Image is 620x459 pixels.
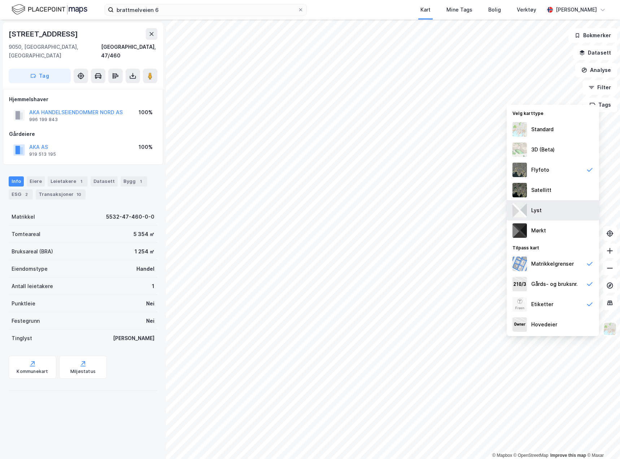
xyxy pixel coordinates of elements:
[575,63,617,77] button: Analyse
[113,334,154,343] div: [PERSON_NAME]
[137,178,144,185] div: 1
[135,247,154,256] div: 1 254 ㎡
[121,176,147,186] div: Bygg
[12,213,35,221] div: Matrikkel
[512,122,527,137] img: Z
[531,259,574,268] div: Matrikkelgrenser
[512,183,527,197] img: 9k=
[134,230,154,239] div: 5 354 ㎡
[91,176,118,186] div: Datasett
[531,125,554,134] div: Standard
[12,282,53,291] div: Antall leietakere
[146,299,154,308] div: Nei
[446,5,472,14] div: Mine Tags
[556,5,597,14] div: [PERSON_NAME]
[17,369,48,374] div: Kommunekart
[512,142,527,157] img: Z
[512,223,527,238] img: nCdM7BzjoCAAAAAElFTkSuQmCC
[420,5,431,14] div: Kart
[9,69,71,83] button: Tag
[9,43,101,60] div: 9050, [GEOGRAPHIC_DATA], [GEOGRAPHIC_DATA]
[584,424,620,459] div: Kontrollprogram for chat
[517,5,536,14] div: Verktøy
[531,186,551,194] div: Satellitt
[512,317,527,332] img: majorOwner.b5e170eddb5c04bfeeff.jpeg
[9,189,33,200] div: ESG
[582,80,617,95] button: Filter
[492,453,512,458] a: Mapbox
[488,5,501,14] div: Bolig
[48,176,88,186] div: Leietakere
[27,176,45,186] div: Eiere
[12,230,40,239] div: Tomteareal
[152,282,154,291] div: 1
[12,317,40,325] div: Festegrunn
[514,453,549,458] a: OpenStreetMap
[507,241,599,254] div: Tilpass kart
[136,265,154,273] div: Handel
[512,257,527,271] img: cadastreBorders.cfe08de4b5ddd52a10de.jpeg
[531,145,555,154] div: 3D (Beta)
[70,369,96,374] div: Miljøstatus
[146,317,154,325] div: Nei
[29,117,58,123] div: 996 199 843
[139,108,153,117] div: 100%
[584,98,617,112] button: Tags
[531,300,553,309] div: Etiketter
[512,297,527,312] img: Z
[584,424,620,459] iframe: Chat Widget
[603,322,617,336] img: Z
[139,143,153,151] div: 100%
[101,43,157,60] div: [GEOGRAPHIC_DATA], 47/460
[573,46,617,60] button: Datasett
[12,247,53,256] div: Bruksareal (BRA)
[75,191,83,198] div: 10
[9,130,157,138] div: Gårdeiere
[12,334,32,343] div: Tinglyst
[531,166,549,174] div: Flyfoto
[550,453,586,458] a: Improve this map
[512,163,527,177] img: Z
[531,280,578,288] div: Gårds- og bruksnr.
[106,213,154,221] div: 5532-47-460-0-0
[9,176,24,186] div: Info
[29,151,56,157] div: 919 513 195
[9,28,79,40] div: [STREET_ADDRESS]
[531,206,542,215] div: Lyst
[36,189,86,200] div: Transaksjoner
[114,4,298,15] input: Søk på adresse, matrikkel, gårdeiere, leietakere eller personer
[512,277,527,291] img: cadastreKeys.547ab17ec502f5a4ef2b.jpeg
[12,299,35,308] div: Punktleie
[78,178,85,185] div: 1
[531,320,557,329] div: Hovedeier
[568,28,617,43] button: Bokmerker
[23,191,30,198] div: 2
[531,226,546,235] div: Mørkt
[12,3,87,16] img: logo.f888ab2527a4732fd821a326f86c7f29.svg
[12,265,48,273] div: Eiendomstype
[9,95,157,104] div: Hjemmelshaver
[507,106,599,119] div: Velg karttype
[512,203,527,218] img: luj3wr1y2y3+OchiMxRmMxRlscgabnMEmZ7DJGWxyBpucwSZnsMkZbHIGm5zBJmewyRlscgabnMEmZ7DJGWxyBpucwSZnsMkZ...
